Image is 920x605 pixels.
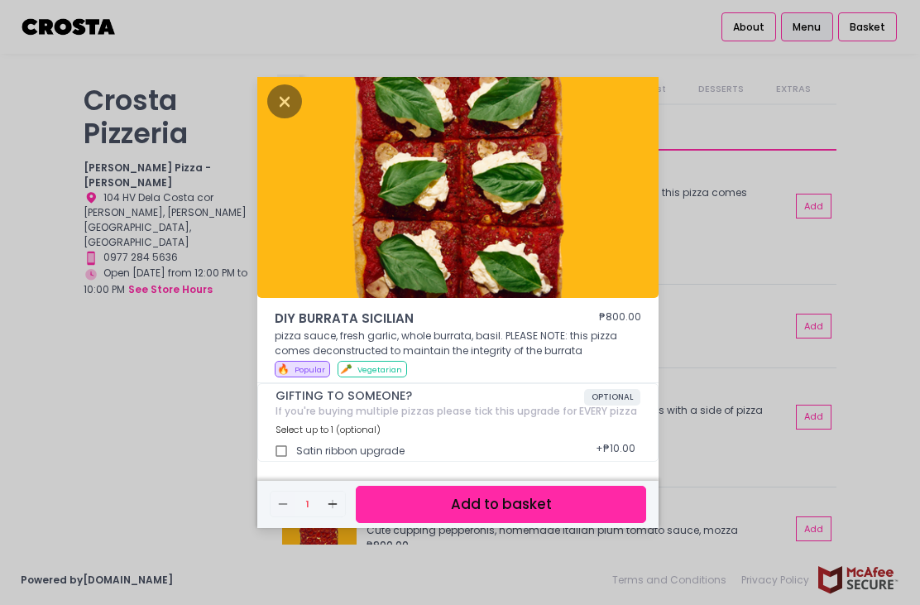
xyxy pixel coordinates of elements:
[257,73,659,298] img: DIY BURRATA SICILIAN
[277,362,290,376] span: 🔥
[276,423,381,436] span: Select up to 1 (optional)
[357,364,402,375] span: Vegetarian
[591,436,640,466] div: + ₱10.00
[295,364,325,375] span: Popular
[267,93,302,108] button: Close
[276,389,584,403] span: GIFTING TO SOMEONE?
[340,362,352,376] span: 🥕
[584,389,640,406] span: OPTIONAL
[275,310,549,329] span: DIY BURRATA SICILIAN
[599,310,641,329] div: ₱800.00
[275,329,641,358] p: pizza sauce, fresh garlic, whole burrata, basil. PLEASE NOTE: this pizza comes deconstructed to m...
[276,406,640,417] div: If you're buying multiple pizzas please tick this upgrade for EVERY pizza
[356,486,646,523] button: Add to basket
